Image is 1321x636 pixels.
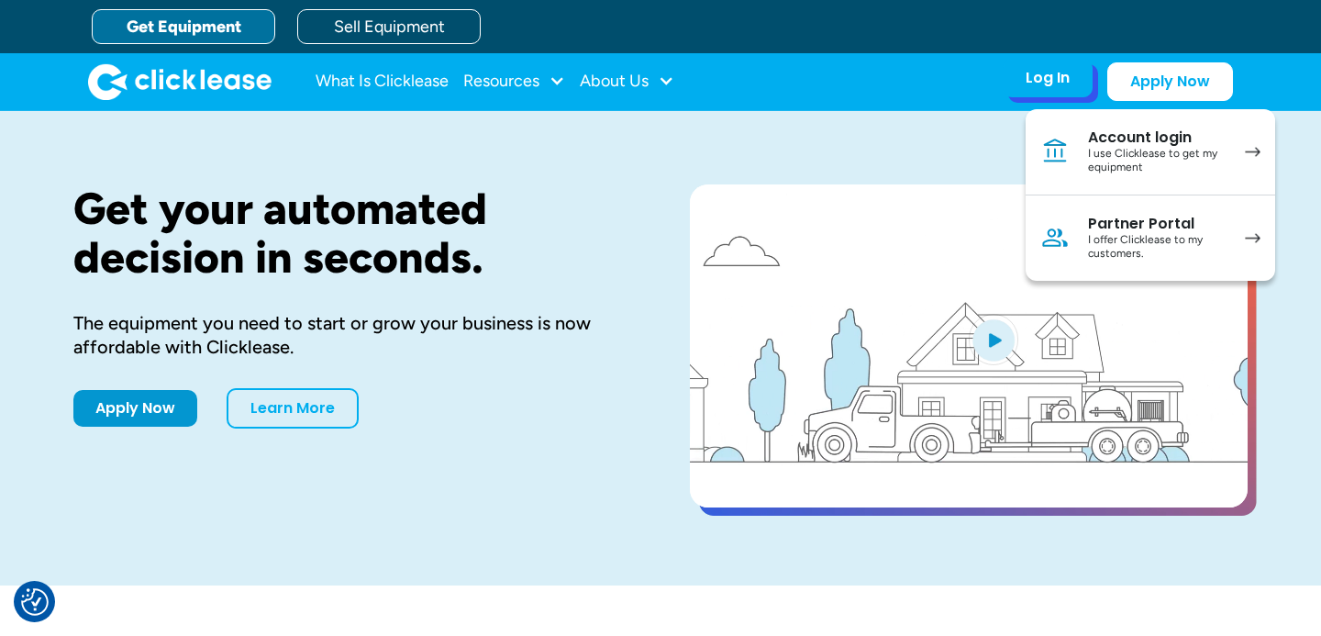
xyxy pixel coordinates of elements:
div: Resources [463,63,565,100]
a: Learn More [227,388,359,429]
a: Partner PortalI offer Clicklease to my customers. [1026,195,1275,281]
nav: Log In [1026,109,1275,281]
a: home [88,63,272,100]
img: arrow [1245,147,1260,157]
img: Revisit consent button [21,588,49,616]
div: Log In [1026,69,1070,87]
a: Apply Now [1107,62,1233,101]
a: Account loginI use Clicklease to get my equipment [1026,109,1275,195]
div: About Us [580,63,674,100]
a: What Is Clicklease [316,63,449,100]
button: Consent Preferences [21,588,49,616]
a: open lightbox [690,184,1248,508]
img: Person icon [1040,223,1070,252]
img: arrow [1245,233,1260,243]
a: Apply Now [73,390,197,427]
h1: Get your automated decision in seconds. [73,184,631,282]
div: Account login [1088,128,1227,147]
img: Bank icon [1040,137,1070,166]
img: Clicklease logo [88,63,272,100]
div: I offer Clicklease to my customers. [1088,233,1227,262]
div: The equipment you need to start or grow your business is now affordable with Clicklease. [73,311,631,359]
a: Get Equipment [92,9,275,44]
a: Sell Equipment [297,9,481,44]
div: I use Clicklease to get my equipment [1088,147,1227,175]
img: Blue play button logo on a light blue circular background [969,314,1018,365]
div: Partner Portal [1088,215,1227,233]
